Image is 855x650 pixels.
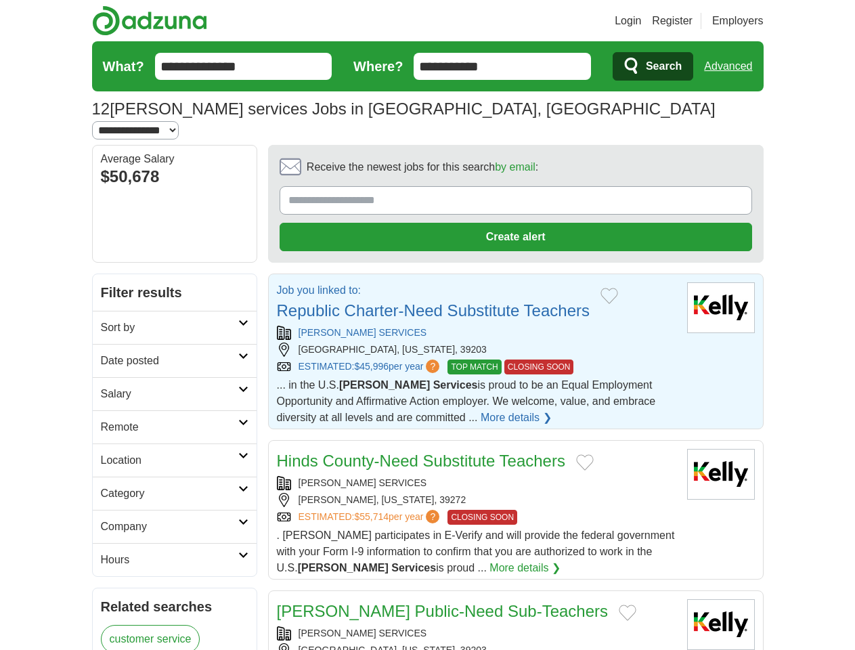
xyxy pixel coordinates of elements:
[92,5,207,36] img: Adzuna logo
[298,562,389,573] strong: [PERSON_NAME]
[277,282,590,299] p: Job you linked to:
[619,605,636,621] button: Add to favorite jobs
[481,410,552,426] a: More details ❯
[299,477,427,488] a: [PERSON_NAME] SERVICES
[299,360,443,374] a: ESTIMATED:$45,996per year?
[307,159,538,175] span: Receive the newest jobs for this search :
[495,161,535,173] a: by email
[101,386,238,402] h2: Salary
[277,301,590,320] a: Republic Charter-Need Substitute Teachers
[447,360,501,374] span: TOP MATCH
[92,100,716,118] h1: [PERSON_NAME] services Jobs in [GEOGRAPHIC_DATA], [GEOGRAPHIC_DATA]
[93,477,257,510] a: Category
[354,361,389,372] span: $45,996
[103,56,144,77] label: What?
[426,360,439,373] span: ?
[93,510,257,543] a: Company
[489,560,561,576] a: More details ❯
[101,519,238,535] h2: Company
[277,379,656,423] span: ... in the U.S. is proud to be an Equal Employment Opportunity and Affirmative Action employer. W...
[101,452,238,469] h2: Location
[93,377,257,410] a: Salary
[704,53,752,80] a: Advanced
[101,320,238,336] h2: Sort by
[353,56,403,77] label: Where?
[93,543,257,576] a: Hours
[277,529,675,573] span: . [PERSON_NAME] participates in E-Verify and will provide the federal government with your Form I...
[93,311,257,344] a: Sort by
[339,379,430,391] strong: [PERSON_NAME]
[277,493,676,507] div: [PERSON_NAME], [US_STATE], 39272
[93,410,257,443] a: Remote
[646,53,682,80] span: Search
[600,288,618,304] button: Add to favorite jobs
[433,379,478,391] strong: Services
[101,353,238,369] h2: Date posted
[391,562,436,573] strong: Services
[101,552,238,568] h2: Hours
[93,274,257,311] h2: Filter results
[504,360,574,374] span: CLOSING SOON
[101,485,238,502] h2: Category
[299,628,427,638] a: [PERSON_NAME] SERVICES
[93,443,257,477] a: Location
[299,327,427,338] a: [PERSON_NAME] SERVICES
[687,599,755,650] img: Kelly Services logo
[687,449,755,500] img: Kelly Services logo
[354,511,389,522] span: $55,714
[426,510,439,523] span: ?
[687,282,755,333] img: Kelly Services logo
[101,597,248,617] h2: Related searches
[712,13,764,29] a: Employers
[299,510,443,525] a: ESTIMATED:$55,714per year?
[101,154,248,165] div: Average Salary
[613,52,693,81] button: Search
[277,452,565,470] a: Hinds County-Need Substitute Teachers
[101,419,238,435] h2: Remote
[101,165,248,189] div: $50,678
[277,602,609,620] a: [PERSON_NAME] Public-Need Sub-Teachers
[615,13,641,29] a: Login
[92,97,110,121] span: 12
[280,223,752,251] button: Create alert
[447,510,517,525] span: CLOSING SOON
[652,13,693,29] a: Register
[277,343,676,357] div: [GEOGRAPHIC_DATA], [US_STATE], 39203
[576,454,594,471] button: Add to favorite jobs
[93,344,257,377] a: Date posted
